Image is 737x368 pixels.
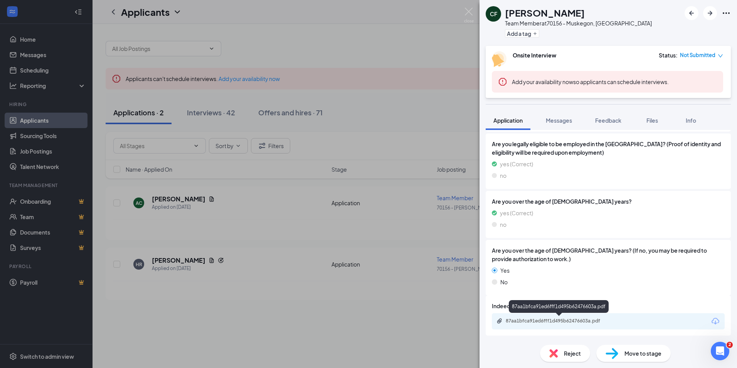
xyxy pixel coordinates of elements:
[546,117,572,124] span: Messages
[722,8,731,18] svg: Ellipses
[513,52,556,59] b: Onsite Interview
[496,318,503,324] svg: Paperclip
[711,342,729,360] iframe: Intercom live chat
[624,349,661,358] span: Move to stage
[646,117,658,124] span: Files
[705,8,715,18] svg: ArrowRight
[505,29,539,37] button: PlusAdd a tag
[505,19,652,27] div: Team Member at 70156 - Muskegon, [GEOGRAPHIC_DATA]
[500,278,508,286] span: No
[492,197,725,206] span: Are you over the age of [DEMOGRAPHIC_DATA] years?
[680,51,715,59] span: Not Submitted
[659,51,678,59] div: Status :
[703,6,717,20] button: ArrowRight
[500,209,533,217] span: yes (Correct)
[512,78,669,85] span: so applicants can schedule interviews.
[685,6,698,20] button: ArrowLeftNew
[493,117,523,124] span: Application
[595,117,621,124] span: Feedback
[490,10,497,18] div: CF
[506,318,614,324] div: 87aa1bfca91ed6fff1d495b62476603a.pdf
[500,266,510,275] span: Yes
[492,302,532,310] span: Indeed Resume
[711,317,720,326] svg: Download
[564,349,581,358] span: Reject
[533,31,537,36] svg: Plus
[500,160,533,168] span: yes (Correct)
[687,8,696,18] svg: ArrowLeftNew
[496,318,621,325] a: Paperclip87aa1bfca91ed6fff1d495b62476603a.pdf
[686,117,696,124] span: Info
[492,140,725,157] span: Are you legally eligible to be employed in the [GEOGRAPHIC_DATA]? (Proof of identity and eligibil...
[512,78,573,86] button: Add your availability now
[505,6,585,19] h1: [PERSON_NAME]
[492,246,725,263] span: Are you over the age of [DEMOGRAPHIC_DATA] years? (If no, you may be required to provide authoriz...
[718,53,723,59] span: down
[500,171,506,180] span: no
[509,300,609,313] div: 87aa1bfca91ed6fff1d495b62476603a.pdf
[727,342,733,348] span: 2
[498,77,507,86] svg: Error
[500,220,506,229] span: no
